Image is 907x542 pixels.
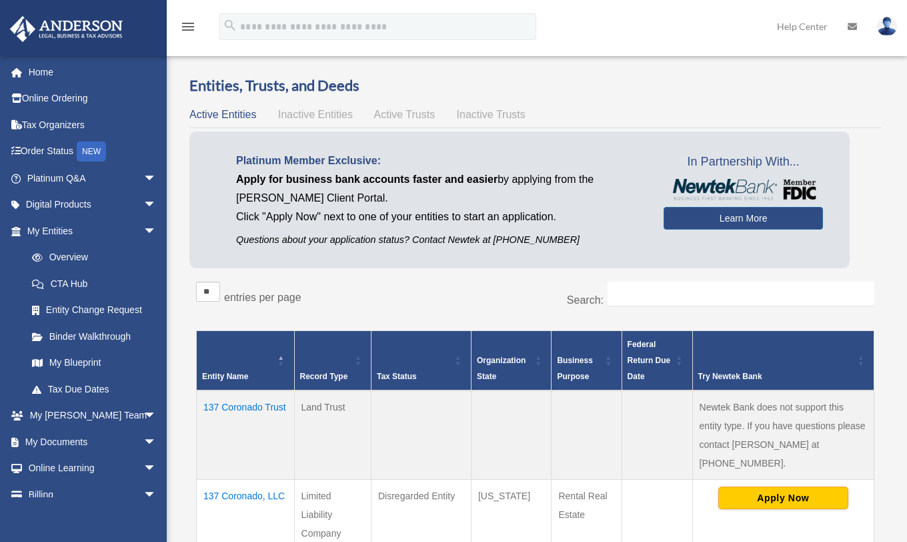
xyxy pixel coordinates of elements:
[9,59,177,85] a: Home
[664,207,823,230] a: Learn More
[628,340,671,381] span: Federal Return Due Date
[692,390,874,480] td: Newtek Bank does not support this entity type. If you have questions please contact [PERSON_NAME]...
[6,16,127,42] img: Anderson Advisors Platinum Portal
[557,356,592,381] span: Business Purpose
[9,429,177,455] a: My Documentsarrow_drop_down
[19,376,170,402] a: Tax Due Dates
[9,455,177,482] a: Online Learningarrow_drop_down
[377,372,417,381] span: Tax Status
[300,372,348,381] span: Record Type
[143,218,170,245] span: arrow_drop_down
[143,455,170,483] span: arrow_drop_down
[552,331,622,391] th: Business Purpose: Activate to sort
[877,17,897,36] img: User Pic
[143,192,170,219] span: arrow_drop_down
[457,109,526,120] span: Inactive Trusts
[19,323,170,350] a: Binder Walkthrough
[19,297,170,324] a: Entity Change Request
[9,165,177,192] a: Platinum Q&Aarrow_drop_down
[223,18,237,33] i: search
[374,109,435,120] span: Active Trusts
[197,331,295,391] th: Entity Name: Activate to invert sorting
[278,109,353,120] span: Inactive Entities
[294,390,371,480] td: Land Trust
[664,152,823,173] span: In Partnership With...
[9,85,177,112] a: Online Ordering
[236,174,498,185] span: Apply for business bank accounts faster and easier
[236,170,644,208] p: by applying from the [PERSON_NAME] Client Portal.
[471,331,551,391] th: Organization State: Activate to sort
[197,390,295,480] td: 137 Coronado Trust
[19,350,170,376] a: My Blueprint
[180,19,196,35] i: menu
[189,109,256,120] span: Active Entities
[294,331,371,391] th: Record Type: Activate to sort
[143,402,170,430] span: arrow_drop_down
[718,487,848,509] button: Apply Now
[77,142,106,162] div: NEW
[19,270,170,297] a: CTA Hub
[622,331,692,391] th: Federal Return Due Date: Activate to sort
[9,111,177,138] a: Tax Organizers
[143,165,170,192] span: arrow_drop_down
[567,294,604,306] label: Search:
[371,331,471,391] th: Tax Status: Activate to sort
[180,23,196,35] a: menu
[9,218,170,244] a: My Entitiesarrow_drop_down
[143,481,170,509] span: arrow_drop_down
[236,208,644,226] p: Click "Apply Now" next to one of your entities to start an application.
[189,75,881,96] h3: Entities, Trusts, and Deeds
[698,368,854,384] div: Try Newtek Bank
[224,292,301,303] label: entries per page
[9,138,177,166] a: Order StatusNEW
[692,331,874,391] th: Try Newtek Bank : Activate to sort
[9,481,177,508] a: Billingarrow_drop_down
[236,232,644,248] p: Questions about your application status? Contact Newtek at [PHONE_NUMBER]
[19,244,163,271] a: Overview
[143,429,170,456] span: arrow_drop_down
[9,192,177,218] a: Digital Productsarrow_drop_down
[477,356,526,381] span: Organization State
[670,179,816,200] img: NewtekBankLogoSM.png
[236,152,644,170] p: Platinum Member Exclusive:
[9,402,177,429] a: My [PERSON_NAME] Teamarrow_drop_down
[202,372,248,381] span: Entity Name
